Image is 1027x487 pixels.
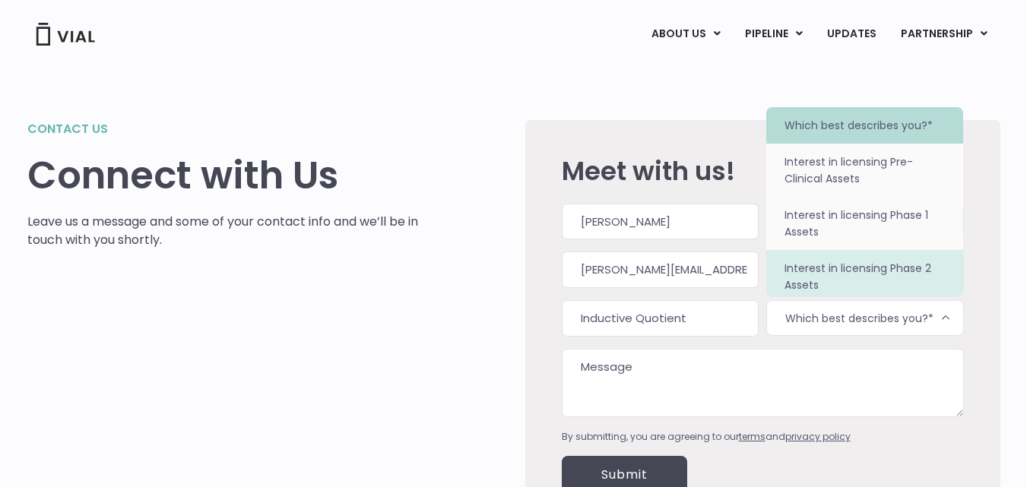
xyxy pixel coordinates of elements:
[35,23,96,46] img: Vial Logo
[27,153,419,198] h1: Connect with Us
[739,430,765,443] a: terms
[562,251,759,288] input: Work email*
[562,157,964,185] h2: Meet with us!
[562,300,759,337] input: Company*
[815,21,888,47] a: UPDATES
[766,250,963,303] li: Interest in licensing Phase 2 Assets
[639,21,732,47] a: ABOUT USMenu Toggle
[889,21,1000,47] a: PARTNERSHIPMenu Toggle
[766,300,963,336] span: Which best describes you?*
[27,213,419,249] p: Leave us a message and some of your contact info and we’ll be in touch with you shortly.
[766,144,963,197] li: Interest in licensing Pre-Clinical Assets
[766,107,963,144] li: Which best describes you?*
[562,430,964,444] div: By submitting, you are agreeing to our and
[785,430,851,443] a: privacy policy
[27,120,419,138] h2: Contact us
[733,21,814,47] a: PIPELINEMenu Toggle
[562,204,759,240] input: First name*
[766,197,963,250] li: Interest in licensing Phase 1 Assets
